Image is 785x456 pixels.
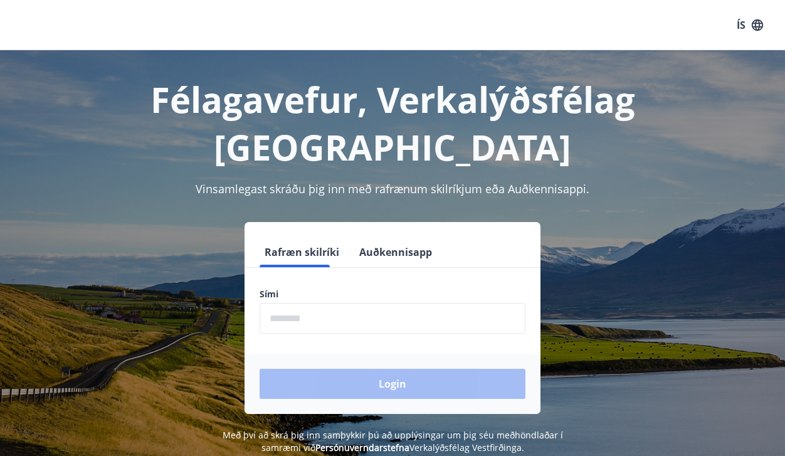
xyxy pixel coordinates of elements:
[260,237,344,267] button: Rafræn skilríki
[315,442,409,453] a: Persónuverndarstefna
[354,237,437,267] button: Auðkennisapp
[260,288,525,300] label: Sími
[730,14,770,36] button: ÍS
[15,75,770,171] h1: Félagavefur, Verkalýðsfélag [GEOGRAPHIC_DATA]
[223,429,563,453] span: Með því að skrá þig inn samþykkir þú að upplýsingar um þig séu meðhöndlaðar í samræmi við Verkalý...
[196,181,589,196] span: Vinsamlegast skráðu þig inn með rafrænum skilríkjum eða Auðkennisappi.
